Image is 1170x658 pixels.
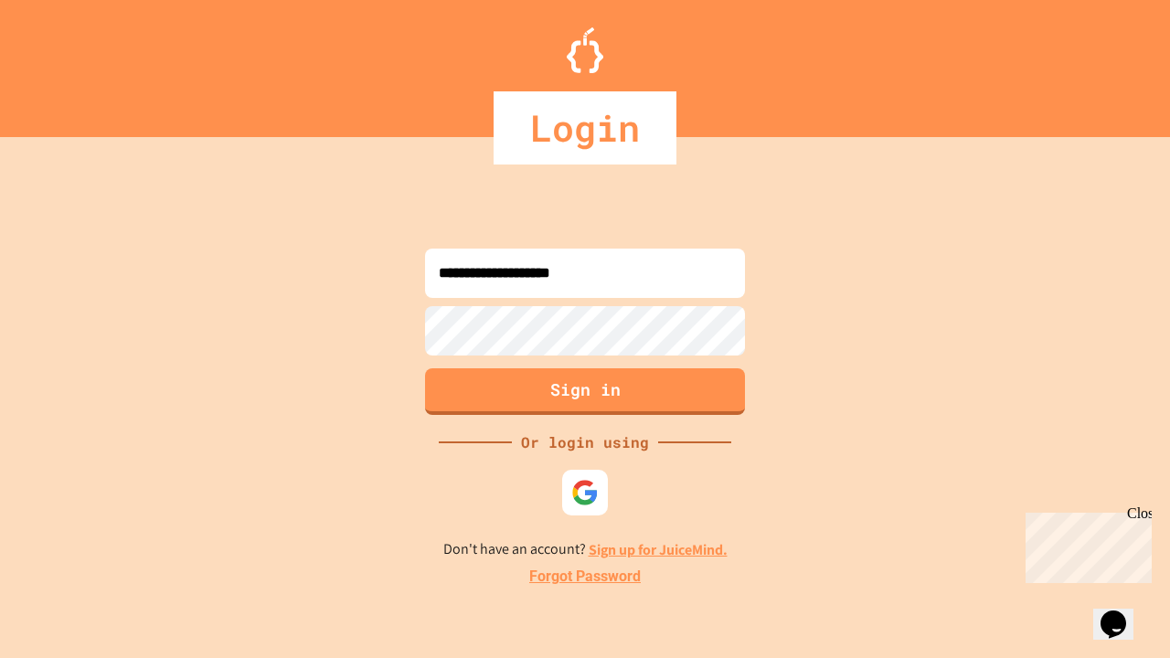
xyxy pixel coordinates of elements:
div: Or login using [512,431,658,453]
button: Sign in [425,368,745,415]
iframe: chat widget [1018,505,1152,583]
a: Forgot Password [529,566,641,588]
iframe: chat widget [1093,585,1152,640]
div: Chat with us now!Close [7,7,126,116]
p: Don't have an account? [443,538,728,561]
img: Logo.svg [567,27,603,73]
a: Sign up for JuiceMind. [589,540,728,559]
img: google-icon.svg [571,479,599,506]
div: Login [494,91,676,164]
